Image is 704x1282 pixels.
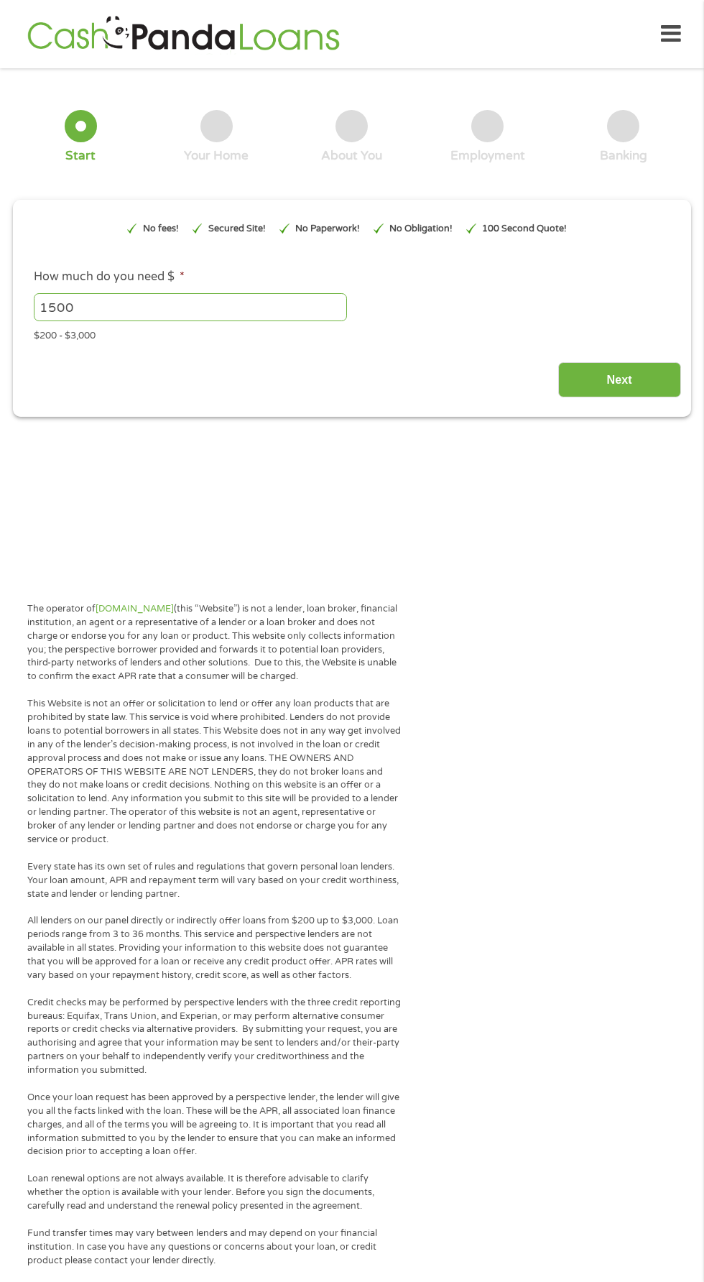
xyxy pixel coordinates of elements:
[389,222,453,236] p: No Obligation!
[96,603,174,614] a: [DOMAIN_NAME]
[27,860,402,901] p: Every state has its own set of rules and regulations that govern personal loan lenders. Your loan...
[321,148,382,164] div: About You
[295,222,360,236] p: No Paperwork!
[143,222,179,236] p: No fees!
[27,914,402,982] p: All lenders on our panel directly or indirectly offer loans from $200 up to $3,000. Loan periods ...
[450,148,525,164] div: Employment
[34,323,670,343] div: $200 - $3,000
[27,697,402,847] p: This Website is not an offer or solicitation to lend or offer any loan products that are prohibit...
[34,269,185,285] label: How much do you need $
[27,1227,402,1268] p: Fund transfer times may vary between lenders and may depend on your financial institution. In cas...
[27,1172,402,1213] p: Loan renewal options are not always available. It is therefore advisable to clarify whether the o...
[65,148,96,164] div: Start
[27,996,402,1077] p: Credit checks may be performed by perspective lenders with the three credit reporting bureaus: Eq...
[600,148,647,164] div: Banking
[482,222,567,236] p: 100 Second Quote!
[27,602,402,683] p: The operator of (this “Website”) is not a lender, loan broker, financial institution, an agent or...
[558,362,681,397] input: Next
[23,14,343,55] img: GetLoanNow Logo
[184,148,249,164] div: Your Home
[27,1091,402,1158] p: Once your loan request has been approved by a perspective lender, the lender will give you all th...
[208,222,266,236] p: Secured Site!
